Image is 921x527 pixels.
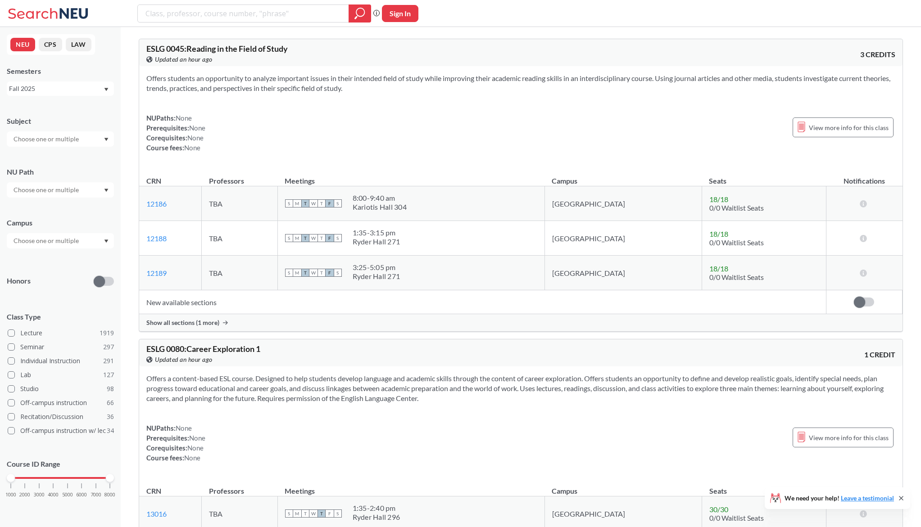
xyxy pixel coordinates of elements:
[7,116,114,126] div: Subject
[544,186,702,221] td: [GEOGRAPHIC_DATA]
[7,131,114,147] div: Dropdown arrow
[146,509,167,518] a: 13016
[66,38,91,51] button: LAW
[104,189,109,192] svg: Dropdown arrow
[353,504,400,513] div: 1:35 - 2:40 pm
[293,269,301,277] span: M
[8,355,114,367] label: Individual Instruction
[544,477,702,496] th: Campus
[334,509,342,518] span: S
[7,218,114,228] div: Campus
[189,124,205,132] span: None
[353,237,400,246] div: Ryder Hall 271
[353,263,400,272] div: 3:25 - 5:05 pm
[146,319,219,327] span: Show all sections (1 more)
[353,203,407,212] div: Kariotis Hall 304
[544,221,702,256] td: [GEOGRAPHIC_DATA]
[146,234,167,243] a: 12188
[709,230,728,238] span: 18 / 18
[8,397,114,409] label: Off-campus instruction
[202,256,277,290] td: TBA
[189,434,205,442] span: None
[318,509,326,518] span: T
[293,509,301,518] span: M
[277,477,544,496] th: Meetings
[301,234,309,242] span: T
[103,370,114,380] span: 127
[349,5,371,23] div: magnifying glass
[285,234,293,242] span: S
[107,426,114,436] span: 34
[709,203,764,212] span: 0/0 Waitlist Seats
[826,167,902,186] th: Notifications
[809,122,889,133] span: View more info for this class
[353,513,400,522] div: Ryder Hall 296
[155,54,213,64] span: Updated an hour ago
[7,167,114,177] div: NU Path
[187,134,204,142] span: None
[326,509,334,518] span: F
[9,134,85,144] input: Choose one or multiple
[7,182,114,198] div: Dropdown arrow
[39,38,62,51] button: CPS
[91,492,101,497] span: 7000
[785,495,894,501] span: We need your help!
[184,454,200,462] span: None
[202,186,277,221] td: TBA
[104,88,109,91] svg: Dropdown arrow
[353,194,407,203] div: 8:00 - 9:40 am
[277,167,544,186] th: Meetings
[146,486,161,496] div: CRN
[104,138,109,141] svg: Dropdown arrow
[7,459,114,469] p: Course ID Range
[107,398,114,408] span: 66
[285,199,293,207] span: S
[146,176,161,186] div: CRN
[187,444,204,452] span: None
[7,233,114,248] div: Dropdown arrow
[702,167,826,186] th: Seats
[8,383,114,395] label: Studio
[382,5,418,22] button: Sign In
[285,269,293,277] span: S
[103,356,114,366] span: 291
[103,342,114,352] span: 297
[139,290,826,314] td: New available sections
[34,492,45,497] span: 3000
[334,199,342,207] span: S
[318,199,326,207] span: T
[326,234,334,242] span: F
[202,477,277,496] th: Professors
[100,328,114,338] span: 1919
[709,264,728,273] span: 18 / 18
[326,199,334,207] span: F
[146,269,167,277] a: 12189
[145,6,342,21] input: Class, professor, course number, "phrase"
[285,509,293,518] span: S
[146,374,895,403] section: Offers a content-based ESL course. Designed to help students develop language and academic skills...
[309,269,318,277] span: W
[139,314,903,331] div: Show all sections (1 more)
[318,234,326,242] span: T
[544,256,702,290] td: [GEOGRAPHIC_DATA]
[318,269,326,277] span: T
[326,269,334,277] span: F
[202,221,277,256] td: TBA
[7,312,114,322] span: Class Type
[146,423,205,463] div: NUPaths: Prerequisites: Corequisites: Course fees:
[334,269,342,277] span: S
[8,341,114,353] label: Seminar
[709,273,764,281] span: 0/0 Waitlist Seats
[9,84,103,94] div: Fall 2025
[309,509,318,518] span: W
[293,234,301,242] span: M
[146,199,167,208] a: 12186
[309,199,318,207] span: W
[7,66,114,76] div: Semesters
[9,185,85,195] input: Choose one or multiple
[864,350,895,360] span: 1 CREDIT
[702,477,826,496] th: Seats
[146,113,205,153] div: NUPaths: Prerequisites: Corequisites: Course fees:
[10,38,35,51] button: NEU
[176,424,192,432] span: None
